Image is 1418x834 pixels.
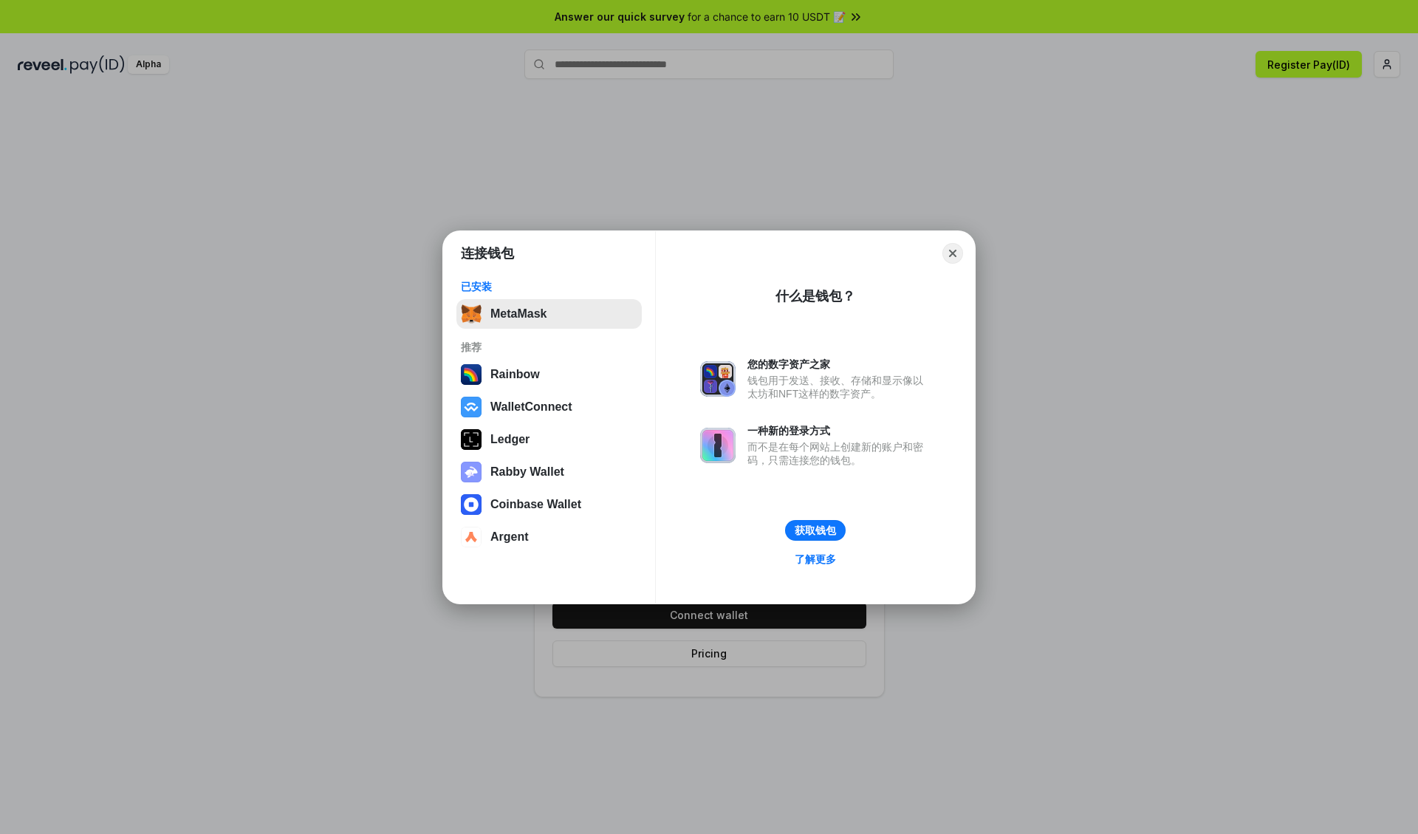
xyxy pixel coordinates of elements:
[490,530,529,544] div: Argent
[456,522,642,552] button: Argent
[461,527,482,547] img: svg+xml,%3Csvg%20width%3D%2228%22%20height%3D%2228%22%20viewBox%3D%220%200%2028%2028%22%20fill%3D...
[461,462,482,482] img: svg+xml,%3Csvg%20xmlns%3D%22http%3A%2F%2Fwww.w3.org%2F2000%2Fsvg%22%20fill%3D%22none%22%20viewBox...
[747,358,931,371] div: 您的数字资产之家
[490,498,581,511] div: Coinbase Wallet
[461,304,482,324] img: svg+xml,%3Csvg%20fill%3D%22none%22%20height%3D%2233%22%20viewBox%3D%220%200%2035%2033%22%20width%...
[942,243,963,264] button: Close
[456,457,642,487] button: Rabby Wallet
[461,280,637,293] div: 已安装
[775,287,855,305] div: 什么是钱包？
[700,361,736,397] img: svg+xml,%3Csvg%20xmlns%3D%22http%3A%2F%2Fwww.w3.org%2F2000%2Fsvg%22%20fill%3D%22none%22%20viewBox...
[786,550,845,569] a: 了解更多
[490,433,530,446] div: Ledger
[490,368,540,381] div: Rainbow
[461,429,482,450] img: svg+xml,%3Csvg%20xmlns%3D%22http%3A%2F%2Fwww.w3.org%2F2000%2Fsvg%22%20width%3D%2228%22%20height%3...
[461,397,482,417] img: svg+xml,%3Csvg%20width%3D%2228%22%20height%3D%2228%22%20viewBox%3D%220%200%2028%2028%22%20fill%3D...
[456,299,642,329] button: MetaMask
[785,520,846,541] button: 获取钱包
[747,440,931,467] div: 而不是在每个网站上创建新的账户和密码，只需连接您的钱包。
[456,490,642,519] button: Coinbase Wallet
[795,553,836,566] div: 了解更多
[461,364,482,385] img: svg+xml,%3Csvg%20width%3D%22120%22%20height%3D%22120%22%20viewBox%3D%220%200%20120%20120%22%20fil...
[456,392,642,422] button: WalletConnect
[700,428,736,463] img: svg+xml,%3Csvg%20xmlns%3D%22http%3A%2F%2Fwww.w3.org%2F2000%2Fsvg%22%20fill%3D%22none%22%20viewBox...
[747,424,931,437] div: 一种新的登录方式
[747,374,931,400] div: 钱包用于发送、接收、存储和显示像以太坊和NFT这样的数字资产。
[456,360,642,389] button: Rainbow
[461,245,514,262] h1: 连接钱包
[490,307,547,321] div: MetaMask
[461,341,637,354] div: 推荐
[461,494,482,515] img: svg+xml,%3Csvg%20width%3D%2228%22%20height%3D%2228%22%20viewBox%3D%220%200%2028%2028%22%20fill%3D...
[490,465,564,479] div: Rabby Wallet
[490,400,572,414] div: WalletConnect
[795,524,836,537] div: 获取钱包
[456,425,642,454] button: Ledger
